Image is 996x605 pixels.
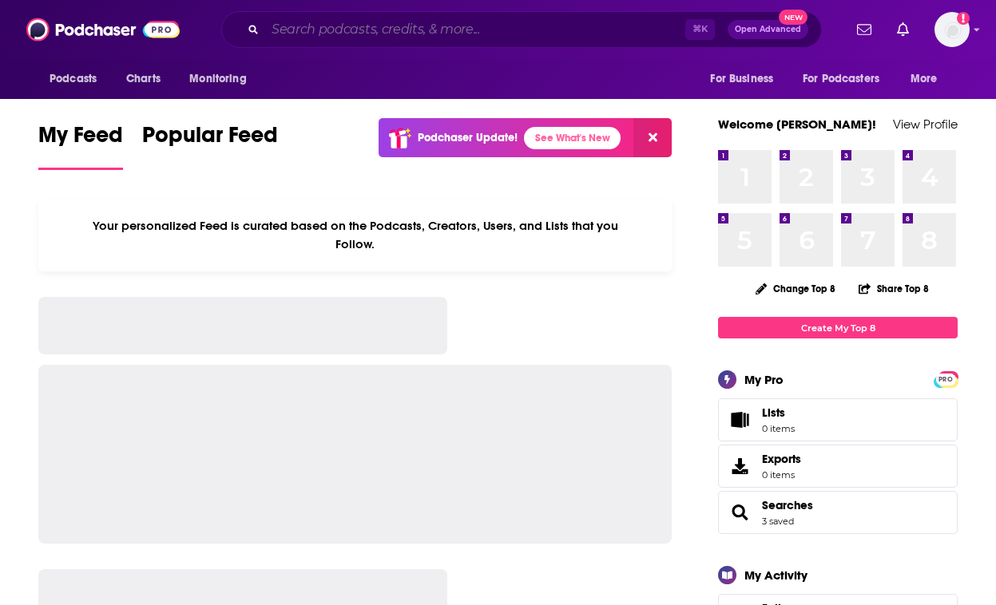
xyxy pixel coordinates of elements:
span: My Feed [38,121,123,158]
a: Popular Feed [142,121,278,170]
span: Charts [126,68,161,90]
a: Lists [718,398,958,441]
button: open menu [699,64,793,94]
button: open menu [792,64,903,94]
span: Exports [724,455,756,477]
span: Searches [718,491,958,534]
span: Exports [762,452,801,466]
button: Share Top 8 [858,273,930,304]
a: View Profile [893,117,958,132]
a: Show notifications dropdown [851,16,878,43]
a: Exports [718,445,958,488]
span: Open Advanced [735,26,801,34]
button: Change Top 8 [746,279,845,299]
span: Podcasts [50,68,97,90]
button: open menu [178,64,267,94]
img: Podchaser - Follow, Share and Rate Podcasts [26,14,180,45]
span: Popular Feed [142,121,278,158]
a: Searches [762,498,813,512]
span: For Business [710,68,773,90]
a: Show notifications dropdown [891,16,915,43]
button: Open AdvancedNew [728,20,808,39]
a: PRO [936,373,955,385]
span: Logged in as jennarohl [934,12,970,47]
span: New [779,10,808,25]
div: My Activity [744,567,808,583]
a: Searches [724,501,756,524]
img: User Profile [934,12,970,47]
span: Monitoring [189,68,246,90]
span: Lists [762,405,785,420]
a: 3 saved [762,516,794,527]
p: Podchaser Update! [418,131,518,144]
span: More [911,68,938,90]
button: open menu [38,64,117,94]
svg: Add a profile image [957,12,970,25]
span: 0 items [762,423,795,434]
a: Welcome [PERSON_NAME]! [718,117,876,132]
span: Lists [724,409,756,431]
button: open menu [899,64,958,94]
div: Search podcasts, credits, & more... [221,11,822,48]
a: See What's New [524,127,621,149]
a: Create My Top 8 [718,317,958,338]
a: Charts [116,64,170,94]
input: Search podcasts, credits, & more... [265,17,685,42]
div: Your personalized Feed is curated based on the Podcasts, Creators, Users, and Lists that you Follow. [38,199,672,271]
span: For Podcasters [803,68,879,90]
span: 0 items [762,469,801,480]
span: PRO [936,374,955,386]
span: ⌘ K [685,19,715,40]
a: My Feed [38,121,123,170]
button: Show profile menu [934,12,970,47]
div: My Pro [744,372,784,387]
span: Lists [762,405,795,420]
